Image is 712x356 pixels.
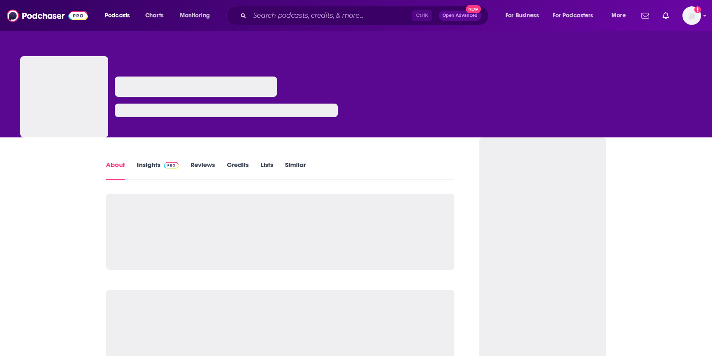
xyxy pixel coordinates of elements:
span: Monitoring [180,10,210,22]
img: Podchaser - Follow, Share and Rate Podcasts [7,8,88,24]
span: For Podcasters [553,10,593,22]
a: Show notifications dropdown [659,8,672,23]
a: About [106,161,125,180]
button: open menu [99,9,141,22]
button: open menu [174,9,221,22]
span: Charts [145,10,163,22]
a: InsightsPodchaser Pro [137,161,179,180]
a: Similar [285,161,306,180]
a: Charts [140,9,168,22]
span: Logged in as Morgan16 [682,6,701,25]
img: User Profile [682,6,701,25]
div: Search podcasts, credits, & more... [234,6,497,25]
a: Credits [227,161,249,180]
a: Lists [261,161,273,180]
button: Open AdvancedNew [439,11,481,21]
button: open menu [606,9,636,22]
a: Show notifications dropdown [638,8,652,23]
span: New [466,5,481,13]
span: More [611,10,626,22]
img: Podchaser Pro [164,162,179,169]
button: open menu [500,9,549,22]
span: Open Advanced [443,14,478,18]
span: Ctrl K [412,10,432,21]
button: Show profile menu [682,6,701,25]
button: open menu [547,9,606,22]
span: Podcasts [105,10,130,22]
span: For Business [505,10,539,22]
input: Search podcasts, credits, & more... [250,9,412,22]
svg: Add a profile image [694,6,701,13]
a: Reviews [190,161,215,180]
